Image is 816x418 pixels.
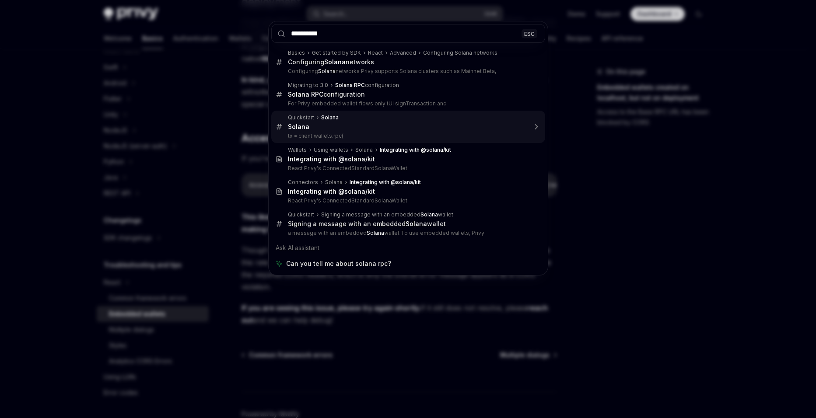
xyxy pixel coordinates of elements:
[390,49,416,56] div: Advanced
[314,146,348,153] div: Using wallets
[423,49,497,56] div: Configuring Solana networks
[324,58,346,66] b: Solana
[271,240,545,256] div: Ask AI assistant
[288,123,309,130] b: Solana
[288,230,527,237] p: a message with an embedded wallet To use embedded wallets, Privy
[288,91,365,98] div: configuration
[335,82,399,89] div: configuration
[288,165,527,172] p: React Privy's ConnectedStandardSolanaWallet
[288,91,323,98] b: Solana RPC
[286,259,391,268] span: Can you tell me about solana rpc?
[288,82,328,89] div: Migrating to 3.0
[350,179,421,185] b: Integrating with @solana/kit
[367,230,384,236] b: Solana
[288,49,305,56] div: Basics
[321,114,339,121] b: Solana
[288,146,307,153] div: Wallets
[335,82,365,88] b: Solana RPC
[288,220,446,228] div: Signing a message with an embedded wallet
[288,132,527,139] p: tx = client.wallets.rpc(
[288,188,375,195] b: Integrating with @solana/kit
[406,220,427,227] b: Solana
[288,155,375,163] b: Integrating with @solana/kit
[288,179,318,186] div: Connectors
[312,49,361,56] div: Get started by SDK
[355,146,373,153] div: Solana
[288,100,527,107] p: For Privy embedded wallet flows only (UI signTransaction and
[288,211,314,218] div: Quickstart
[380,146,451,153] b: Integrating with @solana/kit
[288,58,374,66] div: Configuring networks
[288,114,314,121] div: Quickstart
[325,179,343,186] div: Solana
[368,49,383,56] div: React
[522,29,537,38] div: ESC
[318,68,336,74] b: Solana
[288,197,527,204] p: React Privy's ConnectedStandardSolanaWallet
[288,68,527,75] p: Configuring networks Privy supports Solana clusters such as Mainnet Beta,
[321,211,453,218] div: Signing a message with an embedded wallet
[420,211,438,218] b: Solana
